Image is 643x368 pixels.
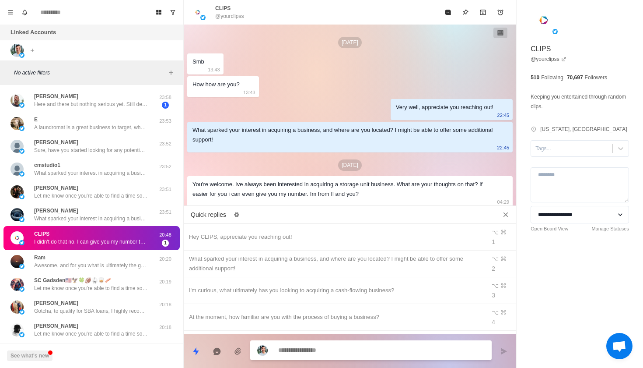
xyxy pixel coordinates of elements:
[396,103,493,112] div: Very well, appreciate you reaching out!
[191,210,226,219] p: Quick replies
[191,5,205,19] img: picture
[19,53,24,58] img: picture
[338,159,362,171] p: [DATE]
[531,92,629,111] p: Keeping you entertained through random clips.
[152,5,166,19] button: Board View
[34,299,78,307] p: [PERSON_NAME]
[492,227,511,247] div: ⌥ ⌘ 1
[34,284,148,292] p: Let me know once you’re able to find a time so I can confirm that on my end + shoot over the pre-...
[215,4,231,12] p: CLIPS
[540,125,627,133] p: [US_STATE], [GEOGRAPHIC_DATA]
[34,262,148,269] p: Awesome, and for you what is ultimately the goal with acquiring a cash flowing business?
[10,163,24,176] img: picture
[192,57,204,67] div: Smb
[531,44,551,54] p: CLIPS
[591,225,629,233] a: Manage Statuses
[208,343,226,360] button: Reply with AI
[34,138,78,146] p: [PERSON_NAME]
[154,231,176,239] p: 20:48
[200,15,206,20] img: picture
[154,186,176,193] p: 23:51
[34,276,111,284] p: SC Gadsden🇺🇸🦅🍀🏈🥋🥃🥓
[10,28,56,37] p: Linked Accounts
[257,345,268,356] img: picture
[10,231,24,244] img: picture
[19,103,24,108] img: picture
[154,209,176,216] p: 23:51
[162,240,169,247] span: 1
[10,117,24,130] img: picture
[531,55,566,63] a: @yourclipss
[497,143,510,152] p: 22:45
[10,44,24,57] img: picture
[19,309,24,315] img: picture
[457,4,474,21] button: Pin
[495,343,513,360] button: Send message
[492,254,511,273] div: ⌥ ⌘ 2
[189,286,480,295] div: I'm curious, what ultimately has you looking to acquiring a cash-flowing business?
[531,7,557,33] img: picture
[531,74,539,81] p: 510
[492,308,511,327] div: ⌥ ⌘ 4
[492,281,511,300] div: ⌥ ⌘ 3
[17,5,31,19] button: Notifications
[34,161,60,169] p: cmstudio1
[606,333,633,359] div: Open chat
[34,207,78,215] p: [PERSON_NAME]
[154,301,176,308] p: 20:18
[19,332,24,337] img: picture
[19,217,24,222] img: picture
[10,301,24,314] img: picture
[7,350,52,361] button: See what's new
[192,180,493,199] div: You're welcome. Ive always been interested in acquiring a storage unit business. What are your th...
[154,140,176,148] p: 23:52
[154,255,176,263] p: 20:20
[34,238,148,246] p: I didn't do that no. I can give you my number though and we can talk through text. I wanted to se...
[34,146,148,154] p: Sure, have you started looking for any potential businesses to acquire yet?
[10,278,24,291] img: picture
[154,117,176,125] p: 23:53
[497,197,510,207] p: 04:29
[531,225,568,233] a: Open Board View
[19,171,24,177] img: picture
[187,343,205,360] button: Quick replies
[243,88,255,97] p: 13:43
[492,4,509,21] button: Add reminder
[230,208,244,222] button: Edit quick replies
[10,185,24,198] img: picture
[34,215,148,223] p: What sparked your interest in acquiring a business, and where are you located? I might be able to...
[19,126,24,131] img: picture
[552,29,558,34] img: picture
[154,278,176,286] p: 20:19
[192,80,240,89] div: How how are you?
[154,94,176,101] p: 23:58
[27,45,38,56] button: Add account
[166,67,176,78] button: Add filters
[34,254,45,262] p: Ram
[497,110,510,120] p: 22:45
[189,254,480,273] div: What sparked your interest in acquiring a business, and where are you located? I might be able to...
[3,5,17,19] button: Menu
[338,37,362,48] p: [DATE]
[154,324,176,331] p: 20:18
[19,287,24,292] img: picture
[439,4,457,21] button: Mark as read
[34,100,148,108] p: Here and there but nothing serious yet. Still deciding if this is the route to take.
[10,208,24,221] img: picture
[34,322,78,330] p: [PERSON_NAME]
[499,208,513,222] button: Close quick replies
[189,312,480,322] div: At the moment, how familiar are you with the process of buying a business?
[10,255,24,268] img: picture
[229,343,247,360] button: Add media
[34,116,38,124] p: E
[34,230,49,238] p: CLIPS
[585,74,607,81] p: Followers
[19,240,24,245] img: picture
[34,169,148,177] p: What sparked your interest in acquiring a business, and where are you located? I might be able to...
[166,5,180,19] button: Show unread conversations
[34,124,148,131] p: A laundromat is a great business to target, where is it based?
[10,94,24,107] img: picture
[34,192,148,200] p: Let me know once you’re able to find a time so I can confirm that on my end + shoot over the pre-...
[34,330,148,338] p: Let me know once you’re able to find a time so I can confirm that on my end + shoot over the pre-...
[208,65,220,74] p: 13:43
